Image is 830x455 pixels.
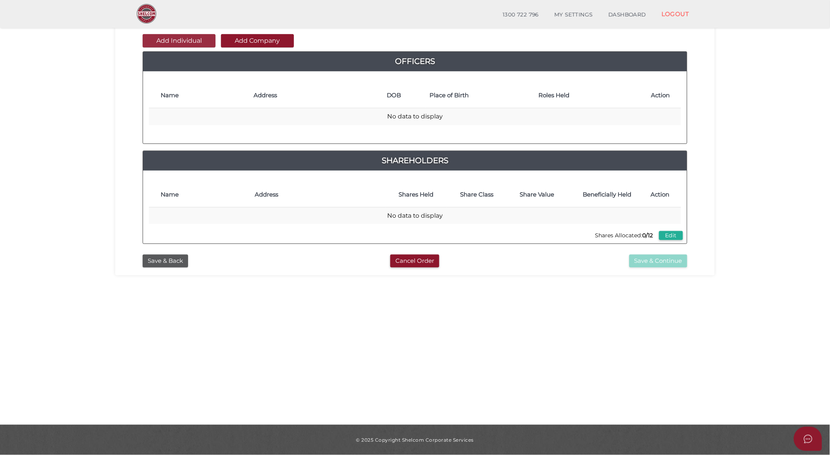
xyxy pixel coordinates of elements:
[430,92,531,99] h4: Place of Birth
[161,191,247,198] h4: Name
[254,92,379,99] h4: Address
[143,154,687,167] a: Shareholders
[451,191,503,198] h4: Share Class
[654,6,697,22] a: LOGOUT
[539,92,643,99] h4: Roles Held
[255,191,382,198] h4: Address
[161,92,246,99] h4: Name
[659,231,683,240] button: Edit
[390,191,442,198] h4: Shares Held
[601,7,654,23] a: DASHBOARD
[495,7,547,23] a: 1300 722 796
[794,427,822,451] button: Open asap
[149,207,681,224] td: No data to display
[121,437,709,443] div: © 2025 Copyright Shelcom Corporate Services
[511,191,564,198] h4: Share Value
[593,230,655,241] span: Shares Allocated:
[221,34,294,47] button: Add Company
[629,255,687,268] button: Save & Continue
[571,191,643,198] h4: Beneficially Held
[143,255,188,268] button: Save & Back
[643,232,653,239] b: 0/12
[387,92,422,99] h4: DOB
[390,255,439,268] button: Cancel Order
[149,108,681,125] td: No data to display
[547,7,601,23] a: MY SETTINGS
[143,34,216,47] button: Add Individual
[651,92,678,99] h4: Action
[143,55,687,67] a: Officers
[651,191,677,198] h4: Action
